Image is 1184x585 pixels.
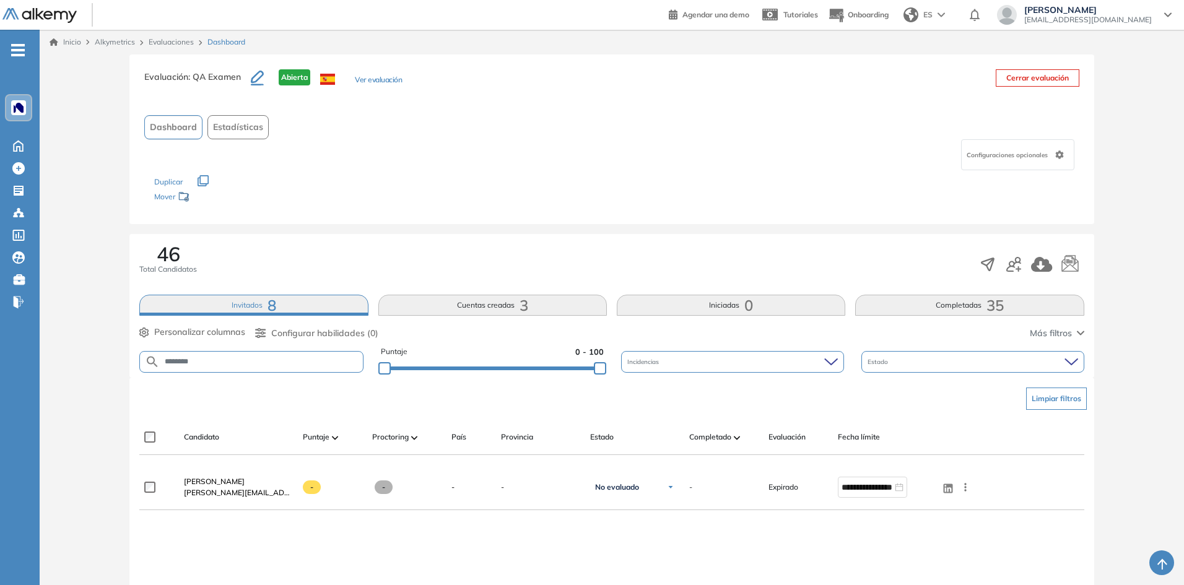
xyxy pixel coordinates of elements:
[279,69,310,85] span: Abierta
[255,327,378,340] button: Configurar habilidades (0)
[207,37,245,48] span: Dashboard
[303,431,329,443] span: Puntaje
[95,37,135,46] span: Alkymetrics
[451,431,466,443] span: País
[320,74,335,85] img: ESP
[961,441,1184,585] div: Widget de chat
[627,357,661,366] span: Incidencias
[149,37,194,46] a: Evaluaciones
[967,150,1050,160] span: Configuraciones opcionales
[590,431,614,443] span: Estado
[903,7,918,22] img: world
[145,354,160,370] img: SEARCH_ALT
[150,121,197,134] span: Dashboard
[1024,5,1152,15] span: [PERSON_NAME]
[1030,327,1072,340] span: Más filtros
[768,431,806,443] span: Evaluación
[861,351,1084,373] div: Estado
[157,244,180,264] span: 46
[271,327,378,340] span: Configurar habilidades (0)
[50,37,81,48] a: Inicio
[303,480,321,494] span: -
[411,436,417,440] img: [missing "en.ARROW_ALT" translation]
[689,482,692,493] span: -
[838,431,880,443] span: Fecha límite
[139,295,368,316] button: Invitados8
[11,49,25,51] i: -
[188,71,241,82] span: : QA Examen
[1030,327,1084,340] button: Más filtros
[139,264,197,275] span: Total Candidatos
[682,10,749,19] span: Agendar una demo
[667,483,674,491] img: Ícono de flecha
[501,431,533,443] span: Provincia
[689,431,731,443] span: Completado
[848,10,889,19] span: Onboarding
[923,9,933,20] span: ES
[996,69,1079,87] button: Cerrar evaluación
[355,74,402,87] button: Ver evaluación
[621,351,844,373] div: Incidencias
[184,431,219,443] span: Candidato
[855,295,1084,316] button: Completadas35
[184,477,245,486] span: [PERSON_NAME]
[595,482,639,492] span: No evaluado
[669,6,749,21] a: Agendar una demo
[451,482,455,493] span: -
[1026,388,1087,410] button: Limpiar filtros
[375,480,393,494] span: -
[961,139,1074,170] div: Configuraciones opcionales
[154,177,183,186] span: Duplicar
[139,326,245,339] button: Personalizar columnas
[378,295,607,316] button: Cuentas creadas3
[501,482,580,493] span: -
[154,186,278,209] div: Mover
[734,436,740,440] img: [missing "en.ARROW_ALT" translation]
[184,476,293,487] a: [PERSON_NAME]
[828,2,889,28] button: Onboarding
[14,103,24,113] img: https://assets.alkemy.org/workspaces/1394/c9baeb50-dbbd-46c2-a7b2-c74a16be862c.png
[783,10,818,19] span: Tutoriales
[184,487,293,498] span: [PERSON_NAME][EMAIL_ADDRESS][DOMAIN_NAME]
[207,115,269,139] button: Estadísticas
[575,346,604,358] span: 0 - 100
[332,436,338,440] img: [missing "en.ARROW_ALT" translation]
[213,121,263,134] span: Estadísticas
[868,357,890,366] span: Estado
[144,115,202,139] button: Dashboard
[938,12,945,17] img: arrow
[154,326,245,339] span: Personalizar columnas
[617,295,845,316] button: Iniciadas0
[381,346,407,358] span: Puntaje
[144,69,251,95] h3: Evaluación
[961,441,1184,585] iframe: Chat Widget
[768,482,798,493] span: Expirado
[372,431,409,443] span: Proctoring
[2,8,77,24] img: Logo
[1024,15,1152,25] span: [EMAIL_ADDRESS][DOMAIN_NAME]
